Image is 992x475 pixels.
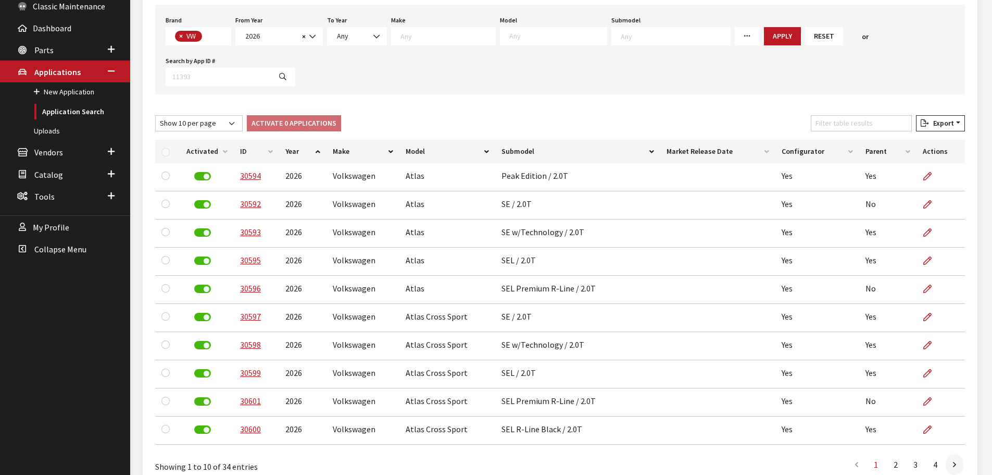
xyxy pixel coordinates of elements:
[923,332,940,358] a: Edit Application
[500,16,517,25] label: Model
[775,163,859,191] td: Yes
[775,248,859,276] td: Yes
[155,453,485,473] div: Showing 1 to 10 of 34 entries
[399,388,495,417] td: Atlas Cross Sport
[279,388,327,417] td: 2026
[923,191,940,217] a: Edit Application
[279,276,327,304] td: 2026
[327,417,399,445] td: Volkswagen
[923,304,940,330] a: Edit Application
[194,313,211,321] label: Deactivate Application
[240,424,261,434] a: 30600
[775,332,859,360] td: Yes
[906,454,925,475] a: 3
[240,368,261,378] a: 30599
[240,255,261,265] a: 30595
[194,228,211,237] label: Deactivate Application
[194,200,211,209] label: Deactivate Application
[859,163,917,191] td: Yes
[327,163,399,191] td: Volkswagen
[923,417,940,443] a: Edit Application
[34,244,86,254] span: Collapse Menu
[495,276,660,304] td: SEL Premium R-Line / 2.0T
[495,220,660,248] td: SE w/Technology / 2.0T
[34,169,63,180] span: Catalog
[240,227,261,237] a: 30593
[495,417,660,445] td: SEL R-Line Black / 2.0T
[279,417,327,445] td: 2026
[279,220,327,248] td: 2026
[399,304,495,332] td: Atlas Cross Sport
[240,199,261,209] a: 30592
[923,360,940,386] a: Edit Application
[279,360,327,388] td: 2026
[495,248,660,276] td: SEL / 2.0T
[34,191,55,202] span: Tools
[240,170,261,181] a: 30594
[509,31,607,41] textarea: Search
[495,360,660,388] td: SEL / 2.0T
[923,248,940,274] a: Edit Application
[811,115,912,131] input: Filter table results
[775,220,859,248] td: Yes
[923,220,940,246] a: Edit Application
[279,304,327,332] td: 2026
[859,276,917,304] td: No
[805,27,843,45] button: Reset
[495,388,660,417] td: SEL Premium R-Line / 2.0T
[34,45,54,55] span: Parts
[279,140,327,163] th: Year: activate to sort column ascending
[33,1,105,11] span: Classic Maintenance
[327,220,399,248] td: Volkswagen
[194,285,211,293] label: Deactivate Application
[399,163,495,191] td: Atlas
[240,311,261,322] a: 30597
[240,396,261,406] a: 30601
[916,140,965,163] th: Actions
[399,360,495,388] td: Atlas Cross Sport
[194,369,211,377] label: Deactivate Application
[775,191,859,220] td: Yes
[859,220,917,248] td: Yes
[235,27,323,45] span: 2026
[175,31,185,42] button: Remove item
[327,276,399,304] td: Volkswagen
[33,222,69,233] span: My Profile
[327,360,399,388] td: Volkswagen
[923,276,940,302] a: Edit Application
[327,332,399,360] td: Volkswagen
[399,191,495,220] td: Atlas
[775,360,859,388] td: Yes
[327,388,399,417] td: Volkswagen
[923,388,940,415] a: Edit Application
[334,31,380,42] span: Any
[399,140,495,163] th: Model: activate to sort column ascending
[859,191,917,220] td: No
[859,304,917,332] td: Yes
[495,332,660,360] td: SE w/Technology / 2.0T
[660,140,775,163] th: Market Release Date: activate to sort column ascending
[929,118,954,128] span: Export
[775,417,859,445] td: Yes
[923,163,940,189] a: Edit Application
[621,31,730,41] textarea: Search
[240,283,261,294] a: 30596
[859,360,917,388] td: Yes
[400,31,495,41] textarea: Search
[194,341,211,349] label: Deactivate Application
[279,191,327,220] td: 2026
[495,191,660,220] td: SE / 2.0T
[886,454,905,475] a: 2
[327,304,399,332] td: Volkswagen
[166,68,271,86] input: 11393
[302,32,306,41] span: ×
[327,191,399,220] td: Volkswagen
[859,248,917,276] td: Yes
[859,140,917,163] th: Parent: activate to sort column ascending
[166,56,215,66] label: Search by App ID #
[391,16,406,25] label: Make
[180,140,234,163] th: Activated: activate to sort column ascending
[926,454,945,475] a: 4
[775,140,859,163] th: Configurator: activate to sort column ascending
[279,163,327,191] td: 2026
